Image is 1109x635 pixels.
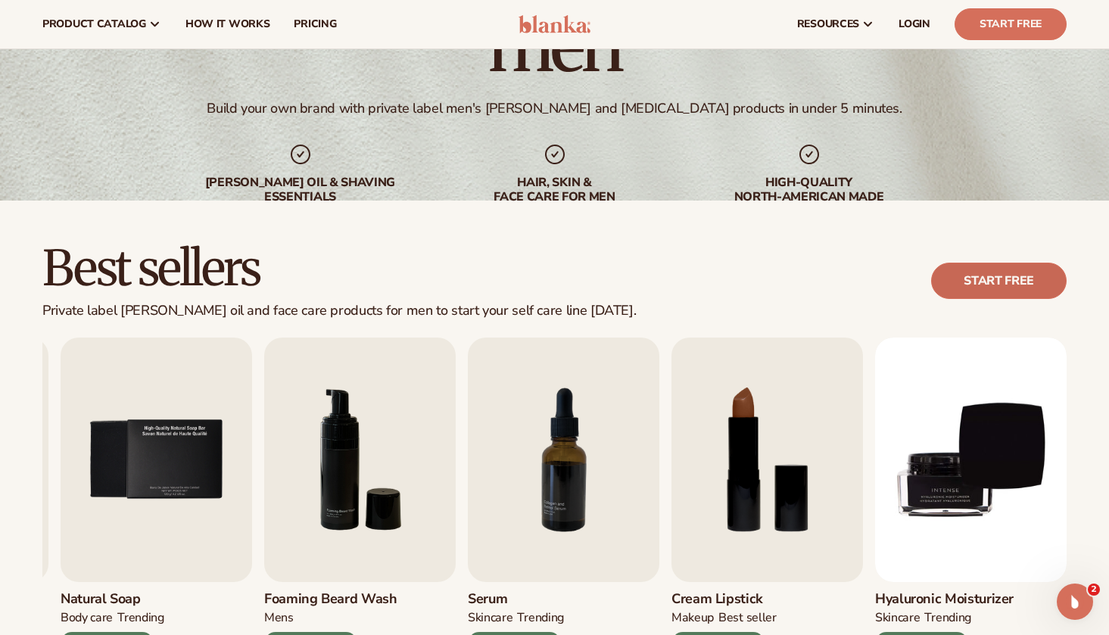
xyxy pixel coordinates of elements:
div: BODY Care [61,610,113,626]
h3: Natural Soap [61,591,164,608]
span: product catalog [42,18,146,30]
div: MAKEUP [671,610,714,626]
a: Start free [931,263,1067,299]
span: pricing [294,18,336,30]
img: logo [519,15,590,33]
h2: Best sellers [42,243,636,294]
div: SKINCARE [468,610,512,626]
span: LOGIN [899,18,930,30]
h3: Hyaluronic moisturizer [875,591,1014,608]
h3: Serum [468,591,564,608]
div: mens [264,610,294,626]
div: BEST SELLER [718,610,777,626]
div: TRENDING [117,610,164,626]
div: Build your own brand with private label men's [PERSON_NAME] and [MEDICAL_DATA] products in under ... [207,100,902,117]
div: Private label [PERSON_NAME] oil and face care products for men to start your self care line [DATE]. [42,303,636,319]
div: [PERSON_NAME] oil & shaving essentials [204,176,397,204]
span: 2 [1088,584,1100,596]
a: Start Free [955,8,1067,40]
h3: Foaming beard wash [264,591,397,608]
span: How It Works [185,18,270,30]
div: TRENDING [517,610,563,626]
div: hair, skin & face care for men [458,176,652,204]
span: resources [797,18,859,30]
div: TRENDING [924,610,970,626]
iframe: Intercom live chat [1057,584,1093,620]
div: High-quality North-american made [712,176,906,204]
div: SKINCARE [875,610,920,626]
h3: Cream Lipstick [671,591,777,608]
